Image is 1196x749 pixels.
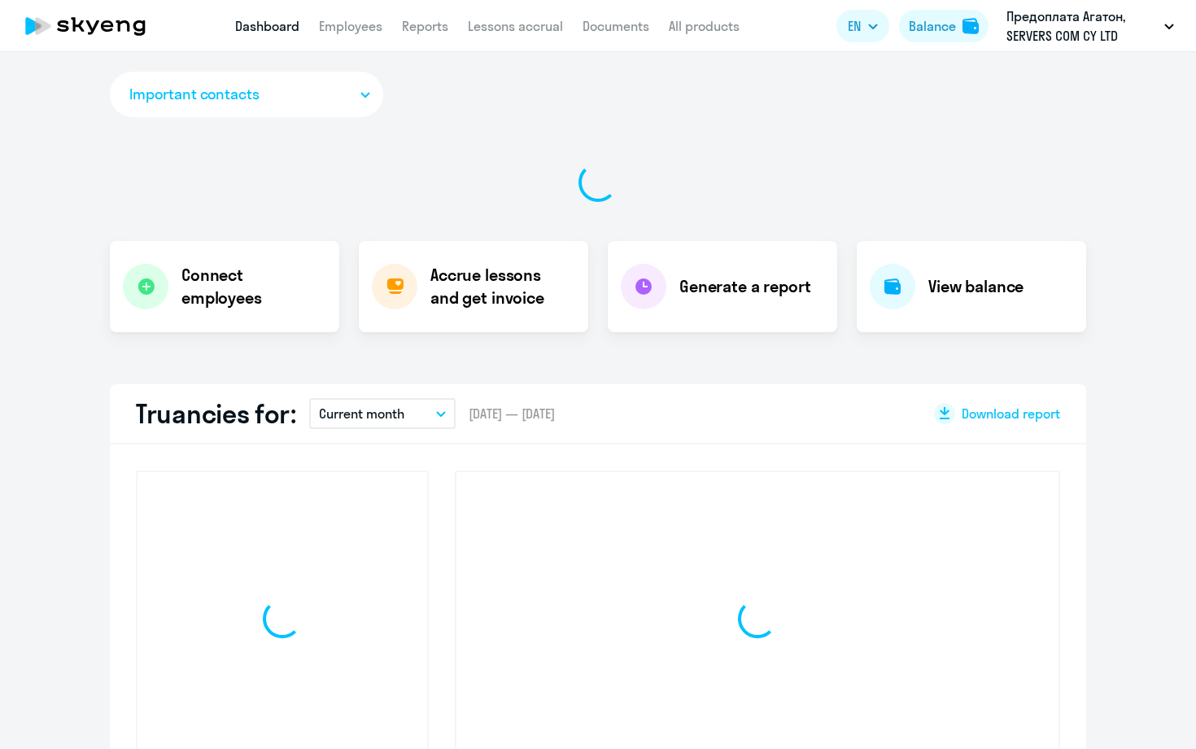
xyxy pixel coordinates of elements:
[669,18,740,34] a: All products
[309,398,456,429] button: Current month
[998,7,1182,46] button: Предоплата Агатон, SERVERS COM CY LTD
[962,18,979,34] img: balance
[836,10,889,42] button: EN
[469,405,555,423] span: [DATE] — [DATE]
[848,16,861,36] span: EN
[430,264,572,309] h4: Accrue lessons and get invoice
[136,397,296,430] h2: Truancies for:
[181,264,326,309] h4: Connect employees
[909,16,956,36] div: Balance
[319,404,404,423] p: Current month
[679,275,810,298] h4: Generate a report
[583,18,649,34] a: Documents
[129,84,260,105] span: Important contacts
[1006,7,1158,46] p: Предоплата Агатон, SERVERS COM CY LTD
[402,18,448,34] a: Reports
[962,405,1060,423] span: Download report
[899,10,989,42] button: Balancebalance
[928,275,1024,298] h4: View balance
[319,18,382,34] a: Employees
[110,72,383,117] button: Important contacts
[235,18,299,34] a: Dashboard
[468,18,563,34] a: Lessons accrual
